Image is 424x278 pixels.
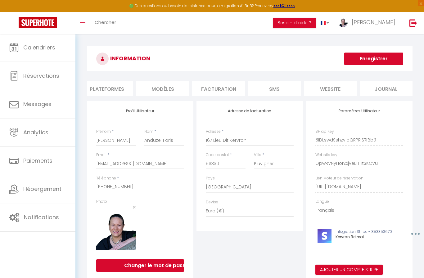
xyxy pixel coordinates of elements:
[80,81,133,96] li: Plateformes
[273,18,316,28] button: Besoin d'aide ?
[24,213,59,221] span: Notifications
[304,81,357,96] li: website
[315,175,363,181] label: Lien Moteur de réservation
[23,44,55,51] span: Calendriers
[23,72,59,80] span: Réservations
[96,152,106,158] label: Email
[144,129,153,135] label: Nom
[254,152,261,158] label: Ville
[248,81,301,96] li: SMS
[96,109,184,113] h4: Profil Utilisateur
[19,17,57,28] img: Super Booking
[318,229,332,243] img: stripe-logo.jpeg
[315,129,334,135] label: SH apiKey
[344,53,403,65] button: Enregistrer
[409,19,417,27] img: logout
[96,129,111,135] label: Prénom
[273,3,295,8] a: >>> ICI <<<<
[336,234,364,239] span: Kervran Retreat
[206,129,221,135] label: Adresse
[206,175,215,181] label: Pays
[334,12,403,34] a: ... [PERSON_NAME]
[338,18,348,27] img: ...
[23,185,61,193] span: Hébergement
[23,157,52,164] span: Paiements
[96,259,184,272] button: Changer le mot de passe
[136,81,189,96] li: MODÈLES
[90,12,121,34] a: Chercher
[352,18,395,26] span: [PERSON_NAME]
[133,203,136,211] span: ×
[87,46,413,71] h3: INFORMATION
[96,210,136,250] img: 17261447864224.png
[96,175,116,181] label: Téléphone
[336,229,397,235] p: Intégration Stripe - 853353670
[206,109,294,113] h4: Adresse de facturation
[95,19,116,25] span: Chercher
[96,199,107,205] label: Photo
[315,199,329,205] label: Langue
[133,205,136,210] button: Close
[206,152,229,158] label: Code postal
[192,81,245,96] li: Facturation
[23,128,48,136] span: Analytics
[315,109,403,113] h4: Paramètres Utilisateur
[360,81,413,96] li: Journal
[315,265,383,275] button: Ajouter un compte Stripe
[23,100,52,108] span: Messages
[315,152,337,158] label: Website key
[206,199,218,205] label: Devise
